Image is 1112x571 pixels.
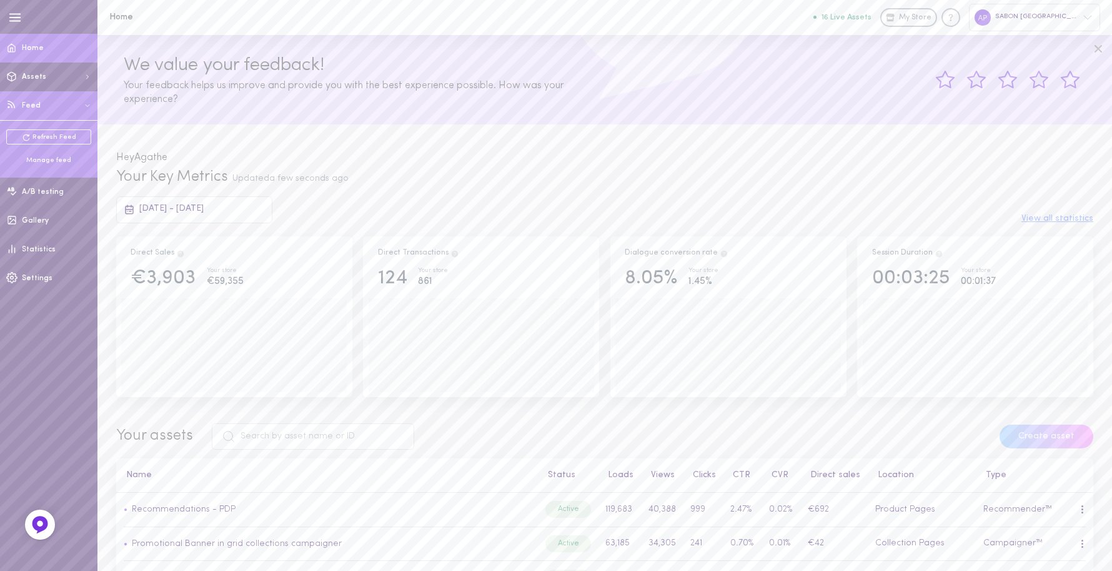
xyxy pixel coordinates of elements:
input: Search by asset name or ID [212,423,414,450]
span: Campaigner™ [983,538,1043,548]
a: 16 Live Assets [813,13,880,22]
span: • [124,505,127,514]
div: Your store [207,268,244,275]
td: 34,305 [641,527,683,561]
a: My Store [880,8,937,27]
span: Assets [22,73,46,81]
span: Hey Agathe [116,153,167,163]
span: My Store [899,13,931,24]
div: Active [545,535,591,552]
span: Total transactions from users who clicked on a product through Dialogue assets, and purchased the... [450,249,459,256]
span: Settings [22,275,52,282]
td: 0.02% [762,493,801,527]
button: Clicks [687,471,716,480]
div: 00:03:25 [872,268,950,290]
span: Feed [22,102,41,109]
span: Track how your session duration increase once users engage with your Assets [935,249,943,256]
div: Knowledge center [941,8,960,27]
span: Updated a few seconds ago [232,174,349,183]
button: Name [120,471,152,480]
div: Your store [418,268,448,275]
div: Dialogue conversion rate [625,248,728,259]
button: CTR [727,471,750,480]
button: Status [542,471,575,480]
div: Your store [688,268,718,275]
button: Direct sales [804,471,860,480]
a: Promotional Banner in grid collections campaigner [132,539,342,548]
td: 63,185 [598,527,641,561]
h1: Home [109,13,315,22]
div: €3,903 [131,268,196,290]
button: Create asset [1000,425,1093,448]
div: 00:01:37 [961,274,996,290]
button: CVR [765,471,788,480]
span: Gallery [22,217,49,225]
img: Feedback Button [31,515,49,534]
span: Statistics [22,246,56,253]
button: Location [871,471,914,480]
div: 861 [418,274,448,290]
span: A/B testing [22,188,64,196]
a: Promotional Banner in grid collections campaigner [127,539,342,548]
button: Views [645,471,675,480]
div: Direct Sales [131,248,185,259]
span: The percentage of users who interacted with one of Dialogue`s assets and ended up purchasing in t... [720,249,728,256]
td: 999 [683,493,723,527]
button: Loads [602,471,633,480]
div: 8.05% [625,268,677,290]
button: Type [980,471,1006,480]
div: Session Duration [872,248,943,259]
span: Your Key Metrics [116,169,228,184]
td: €692 [801,493,868,527]
td: 241 [683,527,723,561]
a: Recommendations - PDP [132,505,236,514]
td: 0.70% [723,527,762,561]
span: • [124,539,127,548]
span: We value your feedback! [124,56,324,75]
span: [DATE] - [DATE] [139,204,204,213]
a: Recommendations - PDP [127,505,236,514]
div: Direct Transactions [378,248,459,259]
span: Collection Pages [875,538,945,548]
a: Refresh Feed [6,129,91,144]
div: SABON [GEOGRAPHIC_DATA] [969,4,1100,31]
div: 1.45% [688,274,718,290]
div: Your store [961,268,996,275]
div: Manage feed [6,156,91,165]
button: 16 Live Assets [813,13,871,21]
td: 119,683 [598,493,641,527]
span: Your feedback helps us improve and provide you with the best experience possible. How was your ex... [124,81,564,104]
td: 2.47% [723,493,762,527]
span: Direct Sales are the result of users clicking on a product and then purchasing the exact same pro... [176,249,185,256]
span: Recommender™ [983,505,1052,514]
div: €59,355 [207,274,244,290]
span: Your assets [116,428,193,443]
span: Home [22,44,44,52]
span: Product Pages [875,505,935,514]
td: 0.01% [762,527,801,561]
td: €42 [801,527,868,561]
button: View all statistics [1021,215,1093,223]
div: 124 [378,268,407,290]
td: 40,388 [641,493,683,527]
div: Active [545,501,591,517]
